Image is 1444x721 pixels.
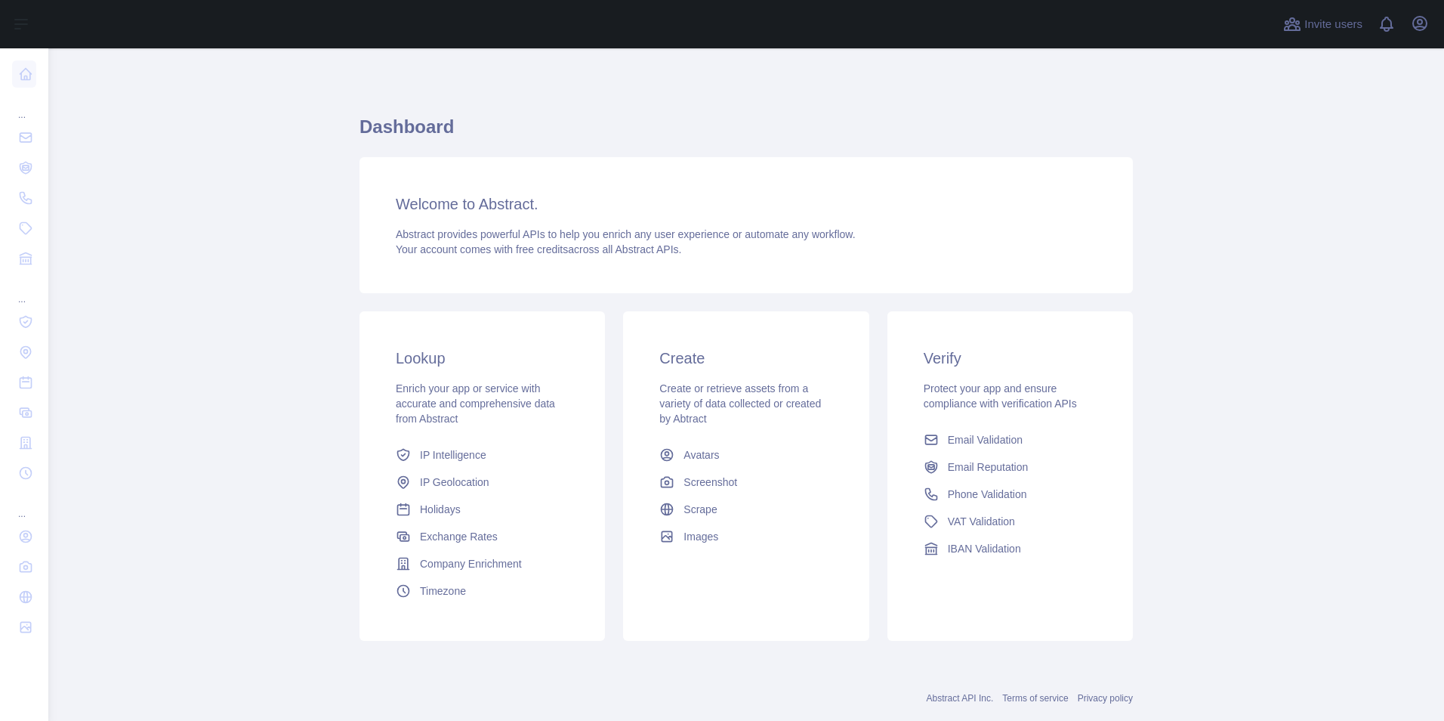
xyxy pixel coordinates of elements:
[948,541,1021,556] span: IBAN Validation
[420,583,466,599] span: Timezone
[390,441,575,469] a: IP Intelligence
[1280,12,1365,36] button: Invite users
[390,469,575,496] a: IP Geolocation
[927,693,994,704] a: Abstract API Inc.
[390,523,575,550] a: Exchange Rates
[683,475,737,490] span: Screenshot
[683,447,719,463] span: Avatars
[918,535,1103,562] a: IBAN Validation
[924,382,1077,410] span: Protect your app and ensure compliance with verification APIs
[918,453,1103,481] a: Email Reputation
[1304,16,1362,33] span: Invite users
[420,502,461,517] span: Holidays
[390,496,575,523] a: Holidays
[653,496,838,523] a: Scrape
[359,115,1133,151] h1: Dashboard
[396,382,555,425] span: Enrich your app or service with accurate and comprehensive data from Abstract
[1002,693,1068,704] a: Terms of service
[1078,693,1133,704] a: Privacy policy
[653,441,838,469] a: Avatars
[659,382,821,425] span: Create or retrieve assets from a variety of data collected or created by Abtract
[683,529,718,544] span: Images
[12,91,36,121] div: ...
[420,475,489,490] span: IP Geolocation
[396,243,681,255] span: Your account comes with across all Abstract APIs.
[653,523,838,550] a: Images
[420,556,522,571] span: Company Enrichment
[396,348,569,369] h3: Lookup
[948,487,1027,502] span: Phone Validation
[683,502,717,517] span: Scrape
[948,514,1015,529] span: VAT Validation
[12,490,36,520] div: ...
[918,426,1103,453] a: Email Validation
[948,460,1029,475] span: Email Reputation
[420,447,486,463] span: IP Intelligence
[918,481,1103,508] a: Phone Validation
[396,193,1097,215] h3: Welcome to Abstract.
[390,550,575,577] a: Company Enrichment
[659,348,832,369] h3: Create
[420,529,498,544] span: Exchange Rates
[516,243,568,255] span: free credits
[948,432,1023,447] span: Email Validation
[390,577,575,605] a: Timezone
[924,348,1097,369] h3: Verify
[653,469,838,496] a: Screenshot
[12,275,36,305] div: ...
[396,228,856,240] span: Abstract provides powerful APIs to help you enrich any user experience or automate any workflow.
[918,508,1103,535] a: VAT Validation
